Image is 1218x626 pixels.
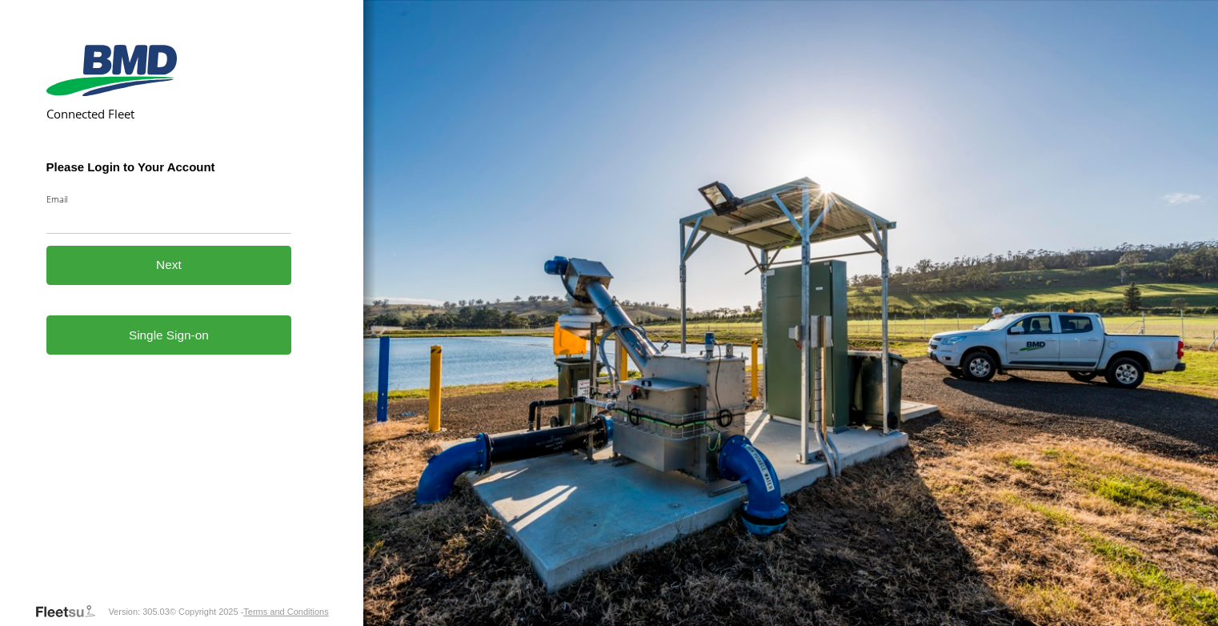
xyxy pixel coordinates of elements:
[243,607,328,616] a: Terms and Conditions
[170,607,329,616] div: © Copyright 2025 -
[34,604,108,620] a: Visit our Website
[46,106,292,122] h2: Connected Fleet
[108,607,169,616] div: Version: 305.03
[46,193,292,205] label: Email
[46,246,292,285] button: Next
[46,315,292,355] a: Single Sign-on
[46,45,177,96] img: BMD
[46,160,292,174] h3: Please Login to Your Account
